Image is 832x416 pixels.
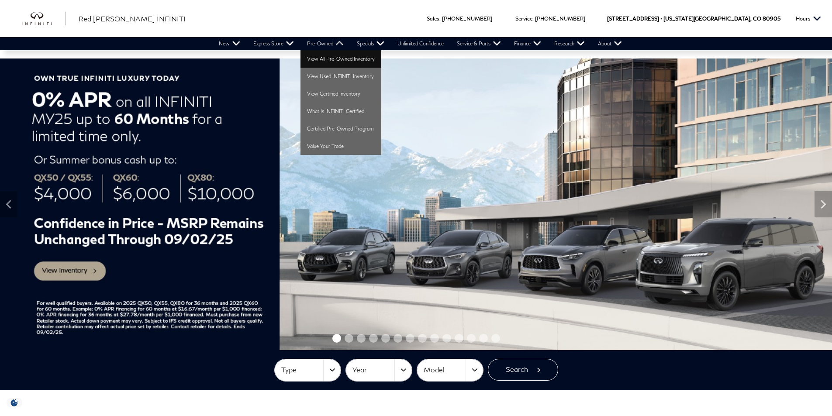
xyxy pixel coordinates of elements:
button: Model [417,359,483,381]
span: Go to slide 4 [369,334,378,343]
span: Go to slide 10 [442,334,451,343]
span: Go to slide 8 [418,334,427,343]
span: Go to slide 5 [381,334,390,343]
img: INFINITI [22,12,66,26]
a: New [212,37,247,50]
span: Go to slide 7 [406,334,414,343]
nav: Main Navigation [212,37,628,50]
a: Finance [507,37,548,50]
button: Search [488,359,558,381]
a: infiniti [22,12,66,26]
span: Year [352,363,394,377]
span: Model [424,363,466,377]
span: Go to slide 2 [345,334,353,343]
span: Go to slide 13 [479,334,488,343]
section: Click to Open Cookie Consent Modal [4,398,24,407]
a: Express Store [247,37,300,50]
a: View Used INFINITI Inventory [300,68,381,85]
img: Opt-Out Icon [4,398,24,407]
span: Go to slide 11 [455,334,463,343]
a: About [591,37,628,50]
button: Type [275,359,341,381]
span: Service [515,15,532,22]
a: Specials [350,37,391,50]
a: Service & Parts [450,37,507,50]
span: Go to slide 3 [357,334,366,343]
a: Red [PERSON_NAME] INFINITI [79,14,186,24]
a: View Certified Inventory [300,85,381,103]
span: Sales [427,15,439,22]
a: What Is INFINITI Certified [300,103,381,120]
a: Research [548,37,591,50]
span: : [439,15,441,22]
a: Unlimited Confidence [391,37,450,50]
span: Go to slide 14 [491,334,500,343]
span: Go to slide 1 [332,334,341,343]
span: Go to slide 6 [394,334,402,343]
a: Value Your Trade [300,138,381,155]
a: [STREET_ADDRESS] • [US_STATE][GEOGRAPHIC_DATA], CO 80905 [607,15,780,22]
a: [PHONE_NUMBER] [535,15,585,22]
a: View All Pre-Owned Inventory [300,50,381,68]
button: Year [346,359,412,381]
span: Go to slide 12 [467,334,476,343]
div: Next [815,191,832,217]
a: Certified Pre-Owned Program [300,120,381,138]
span: Type [281,363,323,377]
span: Go to slide 9 [430,334,439,343]
span: : [532,15,534,22]
a: [PHONE_NUMBER] [442,15,492,22]
a: Pre-Owned [300,37,350,50]
span: Red [PERSON_NAME] INFINITI [79,14,186,23]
